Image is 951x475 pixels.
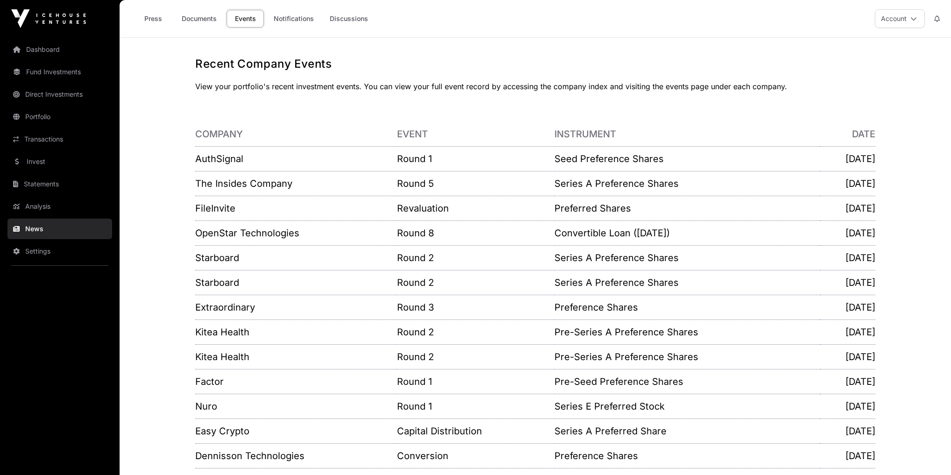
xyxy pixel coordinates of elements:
[195,227,299,239] a: OpenStar Technologies
[324,10,374,28] a: Discussions
[554,375,820,388] p: Pre-Seed Preference Shares
[554,202,820,215] p: Preferred Shares
[7,62,112,82] a: Fund Investments
[904,430,951,475] iframe: Chat Widget
[397,227,554,240] p: Round 8
[554,301,820,314] p: Preference Shares
[554,400,820,413] p: Series E Preferred Stock
[397,375,554,388] p: Round 1
[820,400,875,413] p: [DATE]
[7,151,112,172] a: Invest
[820,122,875,147] th: Date
[554,251,820,264] p: Series A Preference Shares
[7,84,112,105] a: Direct Investments
[820,301,875,314] p: [DATE]
[195,376,224,387] a: Factor
[11,9,86,28] img: Icehouse Ventures Logo
[554,326,820,339] p: Pre-Series A Preference Shares
[195,425,249,437] a: Easy Crypto
[554,425,820,438] p: Series A Preferred Share
[397,350,554,363] p: Round 2
[397,425,554,438] p: Capital Distribution
[176,10,223,28] a: Documents
[195,81,875,92] p: View your portfolio's recent investment events. You can view your full event record by accessing ...
[195,277,239,288] a: Starboard
[554,449,820,462] p: Preference Shares
[554,152,820,165] p: Seed Preference Shares
[135,10,172,28] a: Press
[820,177,875,190] p: [DATE]
[397,122,554,147] th: Event
[554,122,820,147] th: Instrument
[820,350,875,363] p: [DATE]
[820,251,875,264] p: [DATE]
[820,227,875,240] p: [DATE]
[397,202,554,215] p: Revaluation
[397,449,554,462] p: Conversion
[7,174,112,194] a: Statements
[227,10,264,28] a: Events
[554,227,820,240] p: Convertible Loan ([DATE])
[397,301,554,314] p: Round 3
[268,10,320,28] a: Notifications
[195,122,397,147] th: Company
[195,203,235,214] a: FileInvite
[397,251,554,264] p: Round 2
[820,425,875,438] p: [DATE]
[195,252,239,263] a: Starboard
[195,351,249,362] a: Kitea Health
[7,129,112,149] a: Transactions
[7,241,112,262] a: Settings
[195,178,292,189] a: The Insides Company
[195,450,305,461] a: Dennisson Technologies
[820,449,875,462] p: [DATE]
[195,153,243,164] a: AuthSignal
[554,350,820,363] p: Pre-Series A Preference Shares
[875,9,925,28] button: Account
[554,276,820,289] p: Series A Preference Shares
[820,326,875,339] p: [DATE]
[397,177,554,190] p: Round 5
[195,401,217,412] a: Nuro
[7,196,112,217] a: Analysis
[195,326,249,338] a: Kitea Health
[397,276,554,289] p: Round 2
[7,106,112,127] a: Portfolio
[820,152,875,165] p: [DATE]
[397,152,554,165] p: Round 1
[820,202,875,215] p: [DATE]
[7,39,112,60] a: Dashboard
[195,57,875,71] h1: Recent Company Events
[7,219,112,239] a: News
[195,302,255,313] a: Extraordinary
[397,400,554,413] p: Round 1
[820,375,875,388] p: [DATE]
[397,326,554,339] p: Round 2
[820,276,875,289] p: [DATE]
[554,177,820,190] p: Series A Preference Shares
